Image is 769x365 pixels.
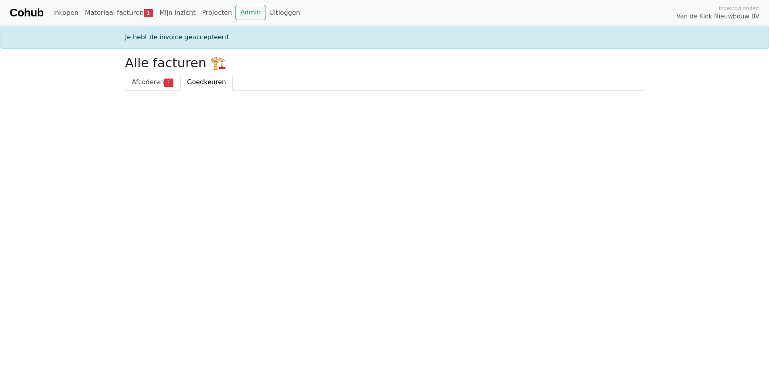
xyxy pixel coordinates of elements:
[156,5,199,21] a: Mijn inzicht
[266,5,303,21] a: Uitloggen
[120,32,649,42] div: Je hebt de invoice geaccepteerd
[676,12,759,21] span: Van de Klok Nieuwbouw BV
[125,55,644,71] h2: Alle facturen 🏗️
[50,5,81,21] a: Inkopen
[235,5,266,20] a: Admin
[180,74,233,91] a: Goedkeuren
[82,5,156,21] a: Materiaal facturen1
[719,4,759,12] span: Ingelogd onder:
[144,9,153,17] span: 1
[187,78,226,86] span: Goedkeuren
[10,3,43,22] a: Cohub
[164,79,173,87] span: 1
[199,5,235,21] a: Projecten
[125,74,180,91] a: Afcoderen1
[132,78,164,86] span: Afcoderen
